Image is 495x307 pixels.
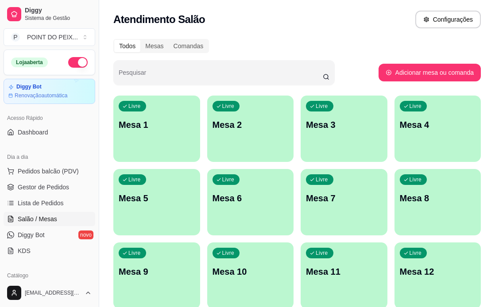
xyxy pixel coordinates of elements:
p: Mesa 9 [119,265,195,278]
a: Gestor de Pedidos [4,180,95,194]
button: Adicionar mesa ou comanda [379,64,481,81]
p: Livre [128,249,141,257]
p: Mesa 12 [400,265,476,278]
p: Livre [128,176,141,183]
p: Livre [410,176,422,183]
button: LivreMesa 6 [207,169,294,235]
p: Mesa 11 [306,265,382,278]
span: Diggy [25,7,92,15]
p: Mesa 3 [306,119,382,131]
div: Todos [114,40,140,52]
span: P [11,33,20,42]
span: Dashboard [18,128,48,137]
p: Mesa 5 [119,192,195,204]
button: Pedidos balcão (PDV) [4,164,95,178]
div: Comandas [169,40,209,52]
div: Dia a dia [4,150,95,164]
p: Livre [222,176,235,183]
span: Gestor de Pedidos [18,183,69,192]
p: Livre [222,103,235,110]
span: Diggy Bot [18,230,45,239]
p: Livre [128,103,141,110]
button: LivreMesa 2 [207,96,294,162]
a: Diggy BotRenovaçãoautomática [4,79,95,104]
button: Alterar Status [68,57,88,68]
a: Salão / Mesas [4,212,95,226]
p: Livre [410,249,422,257]
h2: Atendimento Salão [113,12,205,27]
span: Pedidos balcão (PDV) [18,167,79,176]
div: Loja aberta [11,58,48,67]
button: LivreMesa 8 [394,169,481,235]
button: LivreMesa 4 [394,96,481,162]
article: Renovação automática [15,92,67,99]
a: Diggy Botnovo [4,228,95,242]
button: [EMAIL_ADDRESS][DOMAIN_NAME] [4,282,95,303]
span: Lista de Pedidos [18,199,64,207]
p: Livre [316,249,328,257]
span: [EMAIL_ADDRESS][DOMAIN_NAME] [25,289,81,296]
div: Catálogo [4,269,95,283]
p: Livre [410,103,422,110]
a: DiggySistema de Gestão [4,4,95,25]
button: Configurações [415,11,481,28]
button: LivreMesa 3 [301,96,387,162]
p: Mesa 1 [119,119,195,131]
p: Mesa 2 [213,119,289,131]
p: Livre [316,103,328,110]
p: Mesa 6 [213,192,289,204]
div: POINT DO PEIX ... [27,33,78,42]
button: LivreMesa 5 [113,169,200,235]
a: KDS [4,244,95,258]
a: Dashboard [4,125,95,139]
div: Acesso Rápido [4,111,95,125]
p: Mesa 10 [213,265,289,278]
p: Mesa 8 [400,192,476,204]
button: LivreMesa 1 [113,96,200,162]
div: Mesas [140,40,168,52]
input: Pesquisar [119,72,323,81]
span: Salão / Mesas [18,215,57,223]
p: Livre [316,176,328,183]
p: Livre [222,249,235,257]
button: LivreMesa 7 [301,169,387,235]
a: Lista de Pedidos [4,196,95,210]
span: Sistema de Gestão [25,15,92,22]
p: Mesa 7 [306,192,382,204]
article: Diggy Bot [16,84,42,90]
p: Mesa 4 [400,119,476,131]
span: KDS [18,246,31,255]
button: Select a team [4,28,95,46]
